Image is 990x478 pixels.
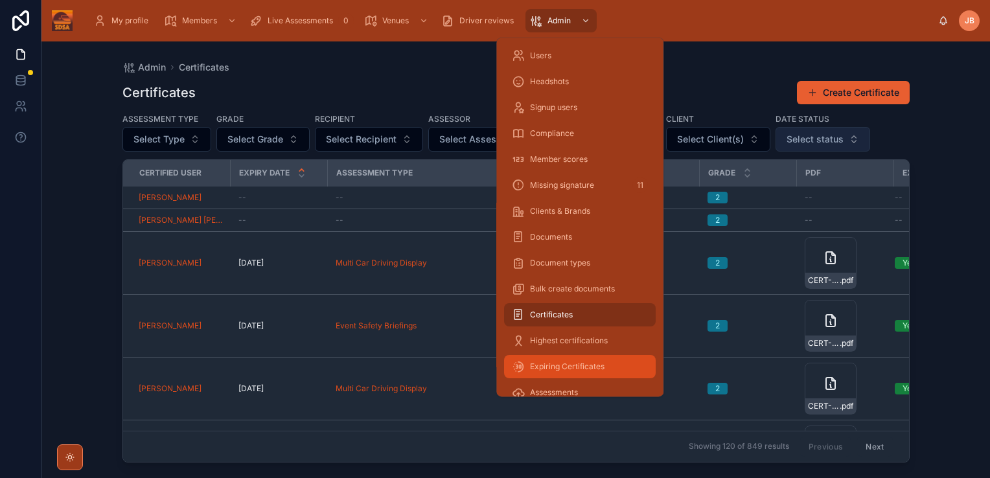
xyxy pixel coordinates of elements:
span: Grade [708,168,735,178]
a: Multi Car Driving Display [336,383,427,394]
span: Assessment Type [336,168,413,178]
button: Select Button [216,127,310,152]
a: -- [805,215,886,225]
a: My profile [89,9,157,32]
span: Missing signature [530,180,594,190]
a: [PERSON_NAME] [PERSON_NAME] [139,215,223,225]
label: Date status [776,113,829,124]
a: Members [160,9,243,32]
span: Clients & Brands [530,206,590,216]
span: -- [336,215,343,225]
span: Select Recipient [326,133,397,146]
a: [DATE] [238,383,320,394]
a: Event Safety Briefings [336,321,595,331]
a: Certificates [179,61,229,74]
span: Select Grade [227,133,283,146]
a: 2 [708,383,789,394]
a: Admin [525,9,597,32]
a: Live Assessments0 [246,9,358,32]
a: Yes [895,257,985,269]
img: App logo [52,10,73,31]
a: 2 [708,192,789,203]
a: Member scores [504,148,656,171]
button: Create Certificate [797,81,910,104]
span: Venues [382,16,409,26]
a: Driver reviews [437,9,523,32]
span: Member scores [530,154,588,165]
a: Assessments [504,381,656,404]
a: [PERSON_NAME] [139,321,201,331]
label: Assessor [428,113,470,124]
span: Bulk create documents [530,284,615,294]
span: -- [895,192,903,203]
button: Select Button [666,127,770,152]
span: Certified user [139,168,201,178]
h1: Certificates [122,84,196,102]
a: [DATE] [238,321,320,331]
label: Client [666,113,694,124]
button: Select Button [315,127,423,152]
button: Select Button [122,127,211,152]
a: Signup users [504,96,656,119]
span: -- [238,192,246,203]
a: Event Safety Briefings [336,321,417,331]
a: [PERSON_NAME] [139,321,223,331]
a: Headshots [504,70,656,93]
a: -- [895,215,985,225]
a: Multi Car Driving Display [336,258,595,268]
span: [PERSON_NAME] [139,258,201,268]
a: Bulk create documents [504,277,656,301]
a: Users [504,44,656,67]
span: Compliance [530,128,574,139]
span: Driver reviews [459,16,514,26]
span: .pdf [840,338,853,348]
span: .pdf [840,401,853,411]
span: -- [805,215,812,225]
span: Document types [530,258,590,268]
span: Certificates [530,310,573,320]
label: Assessment Type [122,113,198,124]
span: JB [965,16,974,26]
a: 2 [708,257,789,269]
span: -- [336,192,343,203]
span: Select status [787,133,844,146]
a: [PERSON_NAME] [139,192,223,203]
a: 2 [708,320,789,332]
span: CERT-ESB-20#677 [808,338,840,348]
a: -- [336,215,595,225]
a: Compliance [504,122,656,145]
a: Certificates [504,303,656,326]
span: -- [805,192,812,203]
span: Documents [530,232,572,242]
div: 2 [715,192,720,203]
a: [PERSON_NAME] [139,383,201,394]
a: Missing signature11 [504,174,656,197]
a: CERT-ESB-20#677.pdf [805,300,886,352]
span: CERT-MCDD-8#344 [808,275,840,286]
button: Select Button [776,127,870,152]
a: Multi Car Driving Display [336,258,427,268]
a: Documents [504,225,656,249]
span: -- [238,215,246,225]
div: 0 [338,13,354,28]
a: [PERSON_NAME] [139,383,223,394]
span: Headshots [530,76,569,87]
a: Multi Car Driving Display [336,383,595,394]
span: Admin [138,61,166,74]
span: Expiring Certificates [530,361,604,372]
span: Showing 120 of 849 results [689,442,789,452]
a: 2 [708,214,789,226]
a: [DATE] [238,258,320,268]
a: CERT-MCDD-8#646.pdf [805,363,886,415]
a: Document types [504,251,656,275]
span: Select Assessor(s) [439,133,522,146]
a: [PERSON_NAME] [139,258,223,268]
a: [PERSON_NAME] [139,192,201,203]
